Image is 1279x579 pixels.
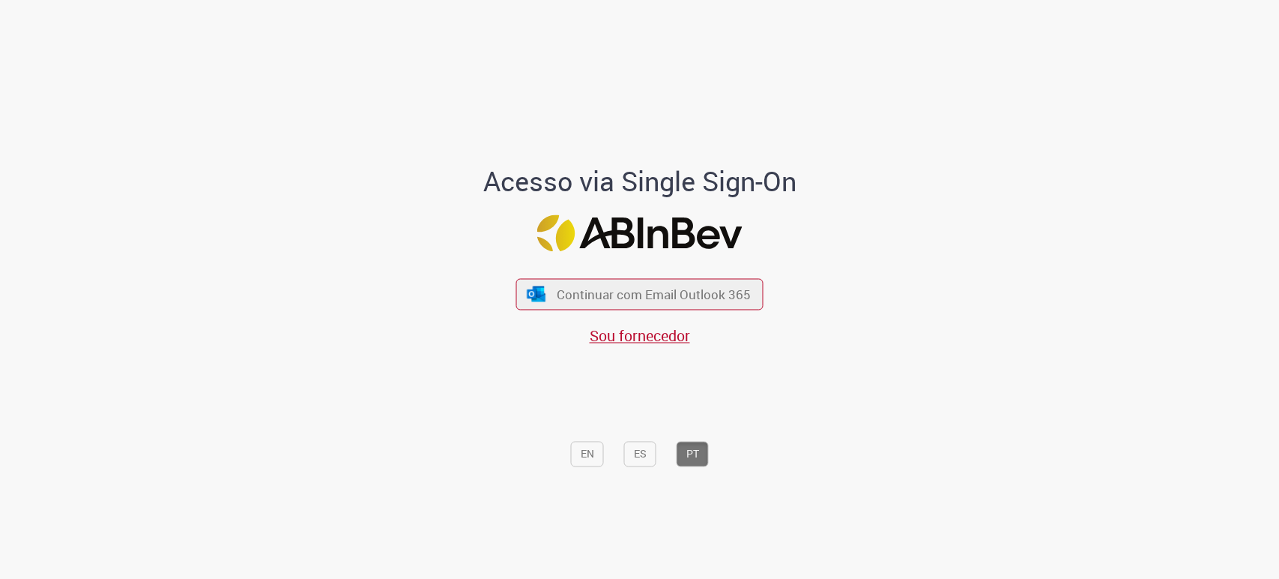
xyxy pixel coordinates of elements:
a: Sou fornecedor [590,325,690,346]
button: ícone Azure/Microsoft 360 Continuar com Email Outlook 365 [516,279,764,310]
h1: Acesso via Single Sign-On [432,167,847,197]
button: PT [677,442,709,467]
button: ES [624,442,656,467]
button: EN [571,442,604,467]
img: Logo ABInBev [537,214,743,251]
img: ícone Azure/Microsoft 360 [525,286,546,301]
span: Continuar com Email Outlook 365 [557,286,751,303]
